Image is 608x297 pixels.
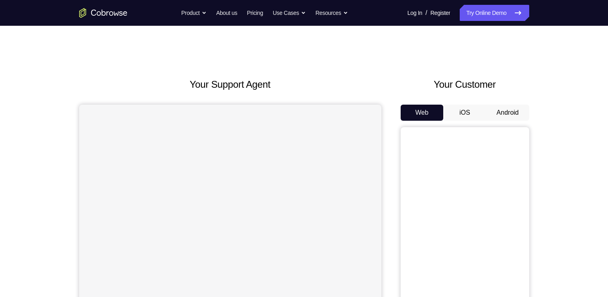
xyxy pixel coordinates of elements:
[401,105,444,121] button: Web
[79,77,381,92] h2: Your Support Agent
[216,5,237,21] a: About us
[460,5,529,21] a: Try Online Demo
[430,5,450,21] a: Register
[181,5,207,21] button: Product
[315,5,348,21] button: Resources
[247,5,263,21] a: Pricing
[443,105,486,121] button: iOS
[407,5,422,21] a: Log In
[401,77,529,92] h2: Your Customer
[426,8,427,18] span: /
[486,105,529,121] button: Android
[79,8,127,18] a: Go to the home page
[273,5,306,21] button: Use Cases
